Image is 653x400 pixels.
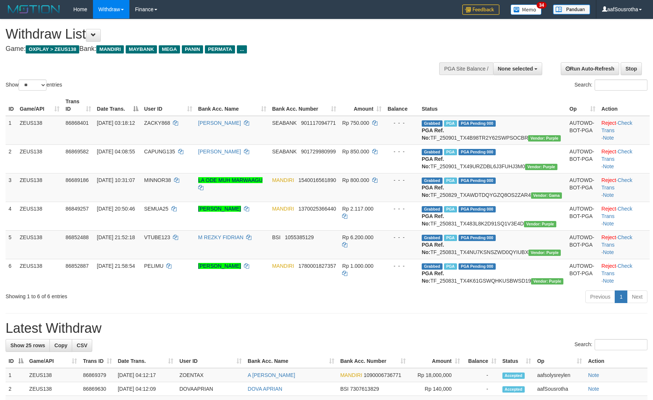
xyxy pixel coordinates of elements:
a: Show 25 rows [6,339,50,352]
span: Rp 1.000.000 [342,263,373,269]
span: MANDIRI [272,206,294,212]
th: Game/API: activate to sort column ascending [26,354,80,368]
a: A [PERSON_NAME] [248,372,295,378]
a: Reject [601,149,616,155]
span: Copy 1370025366440 to clipboard [299,206,336,212]
a: Reject [601,234,616,240]
span: [DATE] 03:18:12 [97,120,135,126]
div: - - - [387,205,416,212]
a: Previous [585,290,615,303]
td: AUTOWD-BOT-PGA [566,173,598,202]
a: Check Trans [601,206,632,219]
span: 34 [537,2,547,9]
a: [PERSON_NAME] [198,120,241,126]
span: CAPUNG135 [144,149,175,155]
span: Grabbed [422,149,443,155]
a: LA ODE MUH MARWAAGU [198,177,263,183]
span: Show 25 rows [10,342,45,348]
a: Next [627,290,647,303]
td: 86869379 [80,368,115,382]
span: PGA Pending [459,178,496,184]
span: [DATE] 04:08:55 [97,149,135,155]
span: BSI [272,234,281,240]
span: Rp 750.000 [342,120,369,126]
span: Copy 1780001827357 to clipboard [299,263,336,269]
a: Reject [601,263,616,269]
span: Copy 1540016561890 to clipboard [299,177,336,183]
span: Copy 901117094771 to clipboard [301,120,336,126]
span: Accepted [502,386,525,393]
a: Run Auto-Refresh [561,62,619,75]
td: AUTOWD-BOT-PGA [566,202,598,230]
span: PERMATA [205,45,235,53]
span: Vendor URL: https://trx4.1velocity.biz [524,221,556,227]
b: PGA Ref. No: [422,185,444,198]
a: DOVA APRIAN [248,386,282,392]
a: Note [603,163,614,169]
td: ZEUS138 [17,116,62,145]
td: TF_250831_TX4NU7KSNSZWD0QYIUBX [419,230,566,259]
span: ZACKY868 [144,120,170,126]
th: Bank Acc. Name: activate to sort column ascending [245,354,337,368]
th: Op: activate to sort column ascending [566,95,598,116]
span: 86852488 [65,234,89,240]
th: Balance [385,95,419,116]
a: Check Trans [601,234,632,248]
span: [DATE] 21:58:54 [97,263,135,269]
span: Grabbed [422,206,443,212]
span: Copy 1090006736771 to clipboard [364,372,401,378]
td: ZOENTAX [176,368,245,382]
th: Game/API: activate to sort column ascending [17,95,62,116]
span: [DATE] 20:50:46 [97,206,135,212]
a: Reject [601,177,616,183]
b: PGA Ref. No: [422,242,444,255]
td: TF_250831_TX483L8K2D91SQ1V3E4D [419,202,566,230]
td: TF_250901_TX49URZDBL6J3FUHJ3M0 [419,144,566,173]
a: Note [603,249,614,255]
td: Rp 18,000,000 [409,368,463,382]
th: Action [585,354,647,368]
div: - - - [387,234,416,241]
a: Note [603,192,614,198]
a: Check Trans [601,263,632,276]
button: None selected [493,62,543,75]
td: · · [598,173,650,202]
th: User ID: activate to sort column ascending [176,354,245,368]
span: OXPLAY > ZEUS138 [26,45,79,53]
span: 86852887 [65,263,89,269]
th: Bank Acc. Number: activate to sort column ascending [337,354,409,368]
td: · · [598,259,650,287]
span: ... [237,45,247,53]
th: Status [419,95,566,116]
b: PGA Ref. No: [422,156,444,169]
h1: Latest Withdraw [6,321,647,336]
span: Copy [54,342,67,348]
span: 86689186 [65,177,89,183]
span: SEMUA25 [144,206,168,212]
span: MANDIRI [272,263,294,269]
td: 1 [6,116,17,145]
span: 86868401 [65,120,89,126]
td: 3 [6,173,17,202]
div: PGA Site Balance / [439,62,493,75]
a: Reject [601,206,616,212]
h4: Game: Bank: [6,45,428,53]
span: SEABANK [272,149,297,155]
span: Vendor URL: https://trx31.1velocity.biz [531,192,562,199]
span: Rp 800.000 [342,177,369,183]
span: MINNOR38 [144,177,171,183]
td: AUTOWD-BOT-PGA [566,230,598,259]
span: Grabbed [422,178,443,184]
span: 86869582 [65,149,89,155]
span: BSI [340,386,349,392]
span: MAYBANK [126,45,157,53]
th: Bank Acc. Number: activate to sort column ascending [269,95,340,116]
th: Trans ID: activate to sort column ascending [62,95,94,116]
span: CSV [77,342,87,348]
td: 2 [6,144,17,173]
a: [PERSON_NAME] [198,263,241,269]
td: · · [598,144,650,173]
span: PELIMU [144,263,164,269]
span: Rp 850.000 [342,149,369,155]
label: Search: [575,339,647,350]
